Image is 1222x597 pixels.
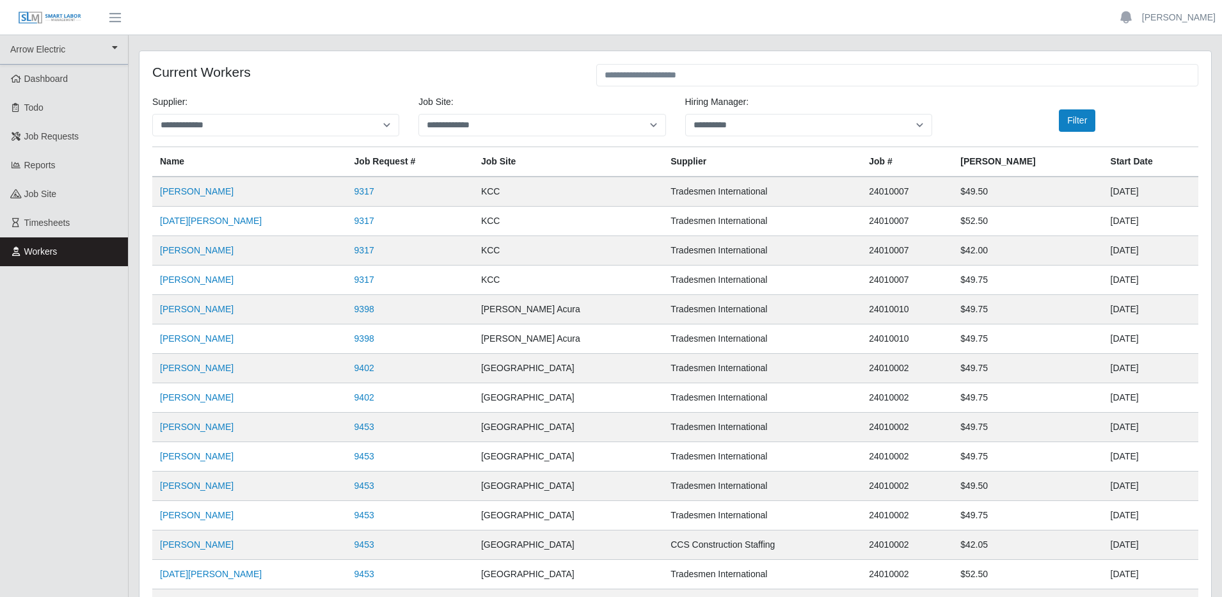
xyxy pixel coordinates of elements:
[1103,177,1198,207] td: [DATE]
[152,95,187,109] label: Supplier:
[160,481,234,491] a: [PERSON_NAME]
[953,266,1102,295] td: $49.75
[861,530,953,560] td: 24010002
[160,245,234,255] a: [PERSON_NAME]
[473,472,663,501] td: [GEOGRAPHIC_DATA]
[1142,11,1216,24] a: [PERSON_NAME]
[473,177,663,207] td: KCC
[953,324,1102,354] td: $49.75
[953,236,1102,266] td: $42.00
[1103,442,1198,472] td: [DATE]
[663,472,861,501] td: Tradesmen International
[354,363,374,373] a: 9402
[861,266,953,295] td: 24010007
[24,102,44,113] span: Todo
[354,569,374,579] a: 9453
[354,275,374,285] a: 9317
[953,354,1102,383] td: $49.75
[1103,560,1198,589] td: [DATE]
[663,383,861,413] td: Tradesmen International
[473,530,663,560] td: [GEOGRAPHIC_DATA]
[663,354,861,383] td: Tradesmen International
[861,383,953,413] td: 24010002
[24,189,57,199] span: job site
[160,451,234,461] a: [PERSON_NAME]
[663,177,861,207] td: Tradesmen International
[861,472,953,501] td: 24010002
[861,147,953,177] th: Job #
[663,442,861,472] td: Tradesmen International
[24,131,79,141] span: Job Requests
[354,304,374,314] a: 9398
[160,304,234,314] a: [PERSON_NAME]
[663,236,861,266] td: Tradesmen International
[160,392,234,402] a: [PERSON_NAME]
[663,501,861,530] td: Tradesmen International
[953,207,1102,236] td: $52.50
[953,472,1102,501] td: $49.50
[663,413,861,442] td: Tradesmen International
[663,147,861,177] th: Supplier
[1103,266,1198,295] td: [DATE]
[861,177,953,207] td: 24010007
[354,216,374,226] a: 9317
[473,295,663,324] td: [PERSON_NAME] Acura
[953,530,1102,560] td: $42.05
[1103,413,1198,442] td: [DATE]
[354,481,374,491] a: 9453
[354,451,374,461] a: 9453
[953,177,1102,207] td: $49.50
[347,147,473,177] th: Job Request #
[473,207,663,236] td: KCC
[473,354,663,383] td: [GEOGRAPHIC_DATA]
[1103,501,1198,530] td: [DATE]
[24,74,68,84] span: Dashboard
[160,363,234,373] a: [PERSON_NAME]
[953,560,1102,589] td: $52.50
[1103,472,1198,501] td: [DATE]
[861,354,953,383] td: 24010002
[473,266,663,295] td: KCC
[354,392,374,402] a: 9402
[663,560,861,589] td: Tradesmen International
[473,501,663,530] td: [GEOGRAPHIC_DATA]
[160,333,234,344] a: [PERSON_NAME]
[861,560,953,589] td: 24010002
[861,207,953,236] td: 24010007
[160,510,234,520] a: [PERSON_NAME]
[160,569,262,579] a: [DATE][PERSON_NAME]
[152,147,347,177] th: Name
[1103,530,1198,560] td: [DATE]
[1103,207,1198,236] td: [DATE]
[1103,295,1198,324] td: [DATE]
[1103,383,1198,413] td: [DATE]
[663,295,861,324] td: Tradesmen International
[473,147,663,177] th: job site
[160,275,234,285] a: [PERSON_NAME]
[354,333,374,344] a: 9398
[473,560,663,589] td: [GEOGRAPHIC_DATA]
[663,207,861,236] td: Tradesmen International
[18,11,82,25] img: SLM Logo
[160,186,234,196] a: [PERSON_NAME]
[861,501,953,530] td: 24010002
[1103,236,1198,266] td: [DATE]
[473,413,663,442] td: [GEOGRAPHIC_DATA]
[473,236,663,266] td: KCC
[473,383,663,413] td: [GEOGRAPHIC_DATA]
[953,295,1102,324] td: $49.75
[160,539,234,550] a: [PERSON_NAME]
[861,442,953,472] td: 24010002
[861,236,953,266] td: 24010007
[953,413,1102,442] td: $49.75
[1103,147,1198,177] th: Start Date
[24,246,58,257] span: Workers
[354,422,374,432] a: 9453
[354,539,374,550] a: 9453
[160,422,234,432] a: [PERSON_NAME]
[861,413,953,442] td: 24010002
[685,95,749,109] label: Hiring Manager:
[24,218,70,228] span: Timesheets
[861,295,953,324] td: 24010010
[953,147,1102,177] th: [PERSON_NAME]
